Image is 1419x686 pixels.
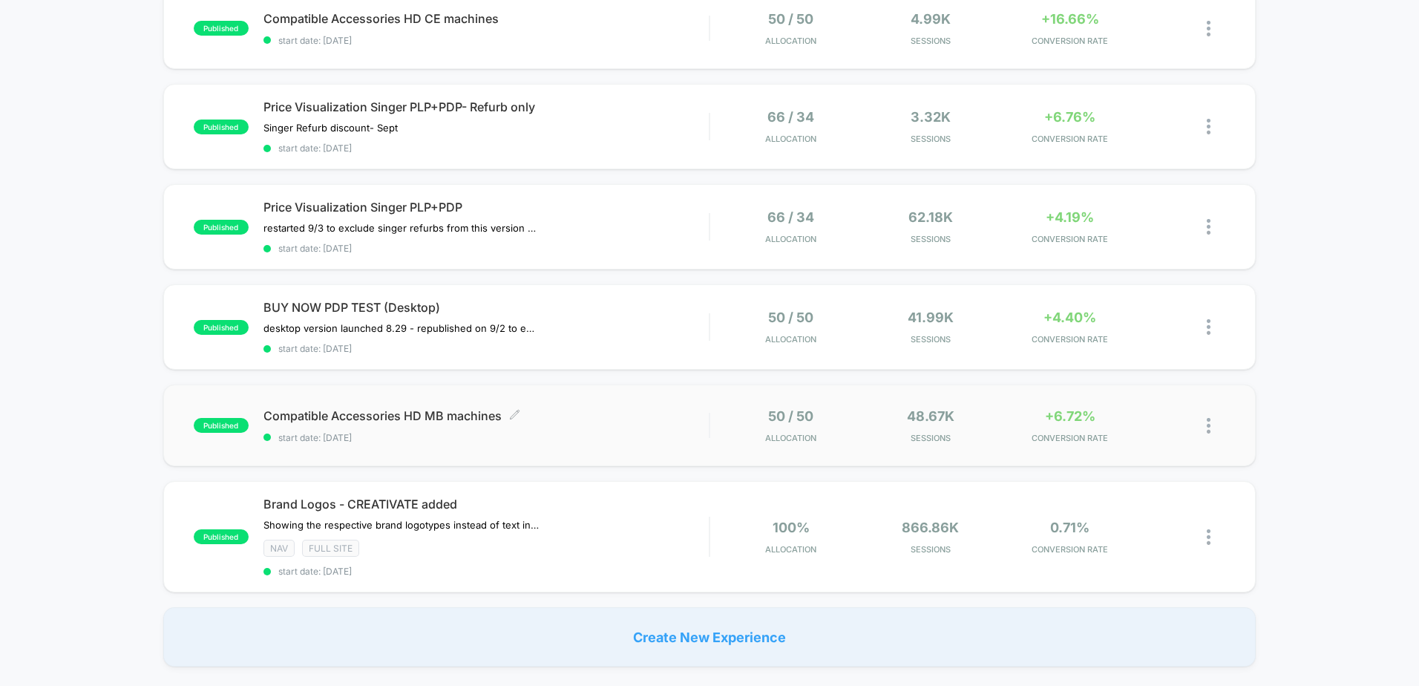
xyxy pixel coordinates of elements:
span: Allocation [765,433,816,443]
span: 66 / 34 [767,209,814,225]
span: restarted 9/3 to exclude singer refurbs from this version of the test [263,222,539,234]
span: CONVERSION RATE [1004,36,1136,46]
span: NAV [263,540,295,557]
span: Price Visualization Singer PLP+PDP [263,200,709,215]
div: Create New Experience [163,607,1256,667]
span: 100% [773,520,810,535]
span: Price Visualization Singer PLP+PDP- Refurb only [263,99,709,114]
span: Sessions [865,134,997,144]
span: Sessions [865,544,997,555]
span: Compatible Accessories HD MB machines [263,408,709,423]
span: Sessions [865,433,997,443]
span: Full site [302,540,359,557]
span: CONVERSION RATE [1004,544,1136,555]
span: 4.99k [911,11,951,27]
span: CONVERSION RATE [1004,334,1136,344]
span: 3.32k [911,109,951,125]
span: BUY NOW PDP TEST (Desktop) [263,300,709,315]
span: published [194,418,249,433]
span: 66 / 34 [767,109,814,125]
span: desktop version launched 8.29﻿ - republished on 9/2 to ensure OOS products dont show the buy now ... [263,322,539,334]
span: Allocation [765,234,816,244]
span: published [194,320,249,335]
img: close [1207,319,1210,335]
span: Showing the respective brand logotypes instead of text in tabs [263,519,539,531]
span: +6.72% [1045,408,1095,424]
span: Allocation [765,36,816,46]
span: Sessions [865,36,997,46]
span: 41.99k [908,310,954,325]
span: Singer Refurb discount- Sept [263,122,398,134]
img: close [1207,418,1210,434]
span: 62.18k [908,209,953,225]
span: Brand Logos - CREATIVATE added [263,497,709,512]
span: CONVERSION RATE [1004,234,1136,244]
span: +4.19% [1046,209,1094,225]
img: close [1207,529,1210,545]
span: Compatible Accessories HD CE machines [263,11,709,26]
span: +6.76% [1044,109,1095,125]
span: Sessions [865,334,997,344]
img: close [1207,119,1210,134]
span: start date: [DATE] [263,243,709,254]
span: 50 / 50 [768,310,813,325]
span: CONVERSION RATE [1004,433,1136,443]
span: 50 / 50 [768,408,813,424]
img: close [1207,21,1210,36]
span: start date: [DATE] [263,143,709,154]
span: +4.40% [1043,310,1096,325]
span: 50 / 50 [768,11,813,27]
span: CONVERSION RATE [1004,134,1136,144]
span: published [194,21,249,36]
span: start date: [DATE] [263,35,709,46]
span: +16.66% [1041,11,1099,27]
span: Allocation [765,134,816,144]
img: close [1207,219,1210,235]
span: published [194,120,249,134]
span: start date: [DATE] [263,566,709,577]
span: published [194,529,249,544]
span: Allocation [765,334,816,344]
span: 0.71% [1050,520,1089,535]
span: 48.67k [907,408,954,424]
span: start date: [DATE] [263,432,709,443]
span: Sessions [865,234,997,244]
span: start date: [DATE] [263,343,709,354]
span: 866.86k [902,520,959,535]
span: published [194,220,249,235]
span: Allocation [765,544,816,555]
